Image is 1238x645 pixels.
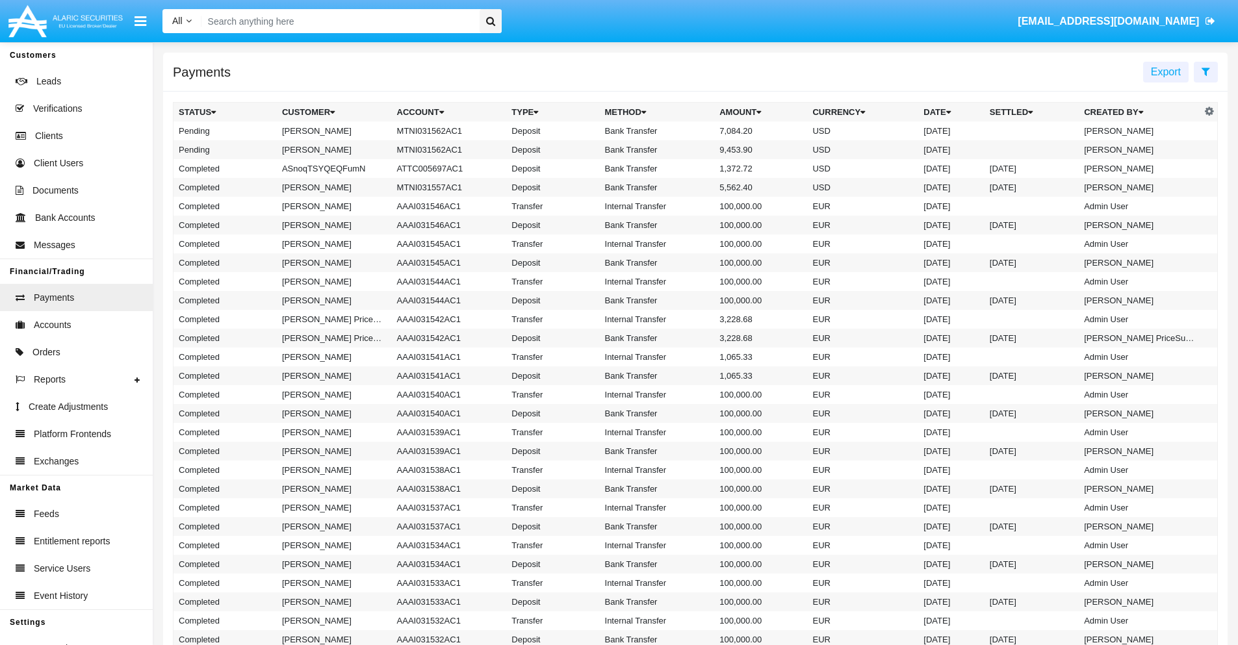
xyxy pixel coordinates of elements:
[918,140,985,159] td: [DATE]
[174,366,277,385] td: Completed
[36,75,61,88] span: Leads
[714,329,807,348] td: 3,228.68
[985,329,1079,348] td: [DATE]
[714,140,807,159] td: 9,453.90
[1012,3,1222,40] a: [EMAIL_ADDRESS][DOMAIN_NAME]
[174,291,277,310] td: Completed
[506,103,599,122] th: Type
[392,329,507,348] td: AAAI031542AC1
[807,159,918,178] td: USD
[392,517,507,536] td: AAAI031537AC1
[174,479,277,498] td: Completed
[714,197,807,216] td: 100,000.00
[1079,461,1201,479] td: Admin User
[918,592,985,611] td: [DATE]
[174,178,277,197] td: Completed
[918,366,985,385] td: [DATE]
[600,103,715,122] th: Method
[985,592,1079,611] td: [DATE]
[174,442,277,461] td: Completed
[1079,592,1201,611] td: [PERSON_NAME]
[714,479,807,498] td: 100,000.00
[392,611,507,630] td: AAAI031532AC1
[600,423,715,442] td: Internal Transfer
[985,253,1079,272] td: [DATE]
[174,536,277,555] td: Completed
[277,310,392,329] td: [PERSON_NAME] PriceSufficientFunds
[506,385,599,404] td: Transfer
[918,404,985,423] td: [DATE]
[807,272,918,291] td: EUR
[918,272,985,291] td: [DATE]
[29,400,108,414] span: Create Adjustments
[392,121,507,140] td: MTNI031562AC1
[807,574,918,592] td: EUR
[392,555,507,574] td: AAAI031534AC1
[392,291,507,310] td: AAAI031544AC1
[34,318,71,332] span: Accounts
[714,291,807,310] td: 100,000.00
[714,272,807,291] td: 100,000.00
[392,366,507,385] td: AAAI031541AC1
[714,498,807,517] td: 100,000.00
[807,140,918,159] td: USD
[714,555,807,574] td: 100,000.00
[174,404,277,423] td: Completed
[600,291,715,310] td: Bank Transfer
[277,159,392,178] td: ASnoqTSYQEQFumN
[506,121,599,140] td: Deposit
[174,234,277,253] td: Completed
[277,140,392,159] td: [PERSON_NAME]
[34,535,110,548] span: Entitlement reports
[392,348,507,366] td: AAAI031541AC1
[392,253,507,272] td: AAAI031545AC1
[807,498,918,517] td: EUR
[174,103,277,122] th: Status
[714,592,807,611] td: 100,000.00
[32,346,60,359] span: Orders
[1079,611,1201,630] td: Admin User
[277,197,392,216] td: [PERSON_NAME]
[174,310,277,329] td: Completed
[600,348,715,366] td: Internal Transfer
[277,121,392,140] td: [PERSON_NAME]
[807,404,918,423] td: EUR
[506,574,599,592] td: Transfer
[1079,423,1201,442] td: Admin User
[173,67,231,77] h5: Payments
[32,184,79,197] span: Documents
[714,461,807,479] td: 100,000.00
[392,461,507,479] td: AAAI031538AC1
[392,385,507,404] td: AAAI031540AC1
[1079,574,1201,592] td: Admin User
[807,536,918,555] td: EUR
[506,517,599,536] td: Deposit
[918,348,985,366] td: [DATE]
[277,329,392,348] td: [PERSON_NAME] PriceSufficientFunds
[807,442,918,461] td: EUR
[506,555,599,574] td: Deposit
[600,517,715,536] td: Bank Transfer
[985,442,1079,461] td: [DATE]
[714,385,807,404] td: 100,000.00
[807,291,918,310] td: EUR
[918,310,985,329] td: [DATE]
[1018,16,1199,27] span: [EMAIL_ADDRESS][DOMAIN_NAME]
[600,611,715,630] td: Internal Transfer
[277,555,392,574] td: [PERSON_NAME]
[1079,479,1201,498] td: [PERSON_NAME]
[600,574,715,592] td: Internal Transfer
[1079,291,1201,310] td: [PERSON_NAME]
[985,103,1079,122] th: Settled
[392,479,507,498] td: AAAI031538AC1
[985,404,1079,423] td: [DATE]
[277,479,392,498] td: [PERSON_NAME]
[506,159,599,178] td: Deposit
[918,103,985,122] th: Date
[918,574,985,592] td: [DATE]
[174,197,277,216] td: Completed
[714,310,807,329] td: 3,228.68
[600,404,715,423] td: Bank Transfer
[174,611,277,630] td: Completed
[34,373,66,386] span: Reports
